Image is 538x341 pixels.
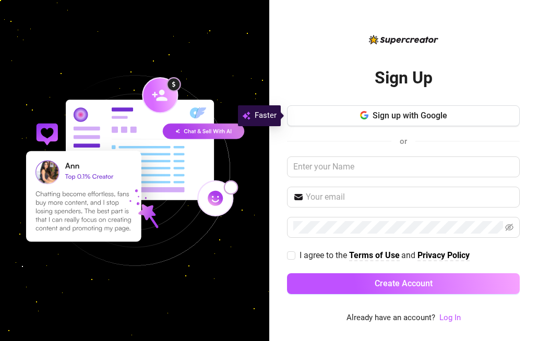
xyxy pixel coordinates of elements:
span: I agree to the [300,250,349,260]
strong: Privacy Policy [417,250,470,260]
button: Sign up with Google [287,105,520,126]
span: Faster [255,109,277,122]
input: Enter your Name [287,156,520,177]
span: Already have an account? [346,312,435,324]
span: and [401,250,417,260]
a: Privacy Policy [417,250,470,261]
input: Your email [306,191,513,203]
strong: Terms of Use [349,250,400,260]
img: svg%3e [242,109,250,122]
a: Terms of Use [349,250,400,261]
span: eye-invisible [505,223,513,232]
h2: Sign Up [375,67,433,89]
span: Sign up with Google [373,111,447,120]
img: logo-BBDzfeDw.svg [369,35,438,44]
span: or [400,137,407,146]
span: Create Account [375,278,433,288]
a: Log In [439,312,461,324]
a: Log In [439,313,461,322]
button: Create Account [287,273,520,294]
